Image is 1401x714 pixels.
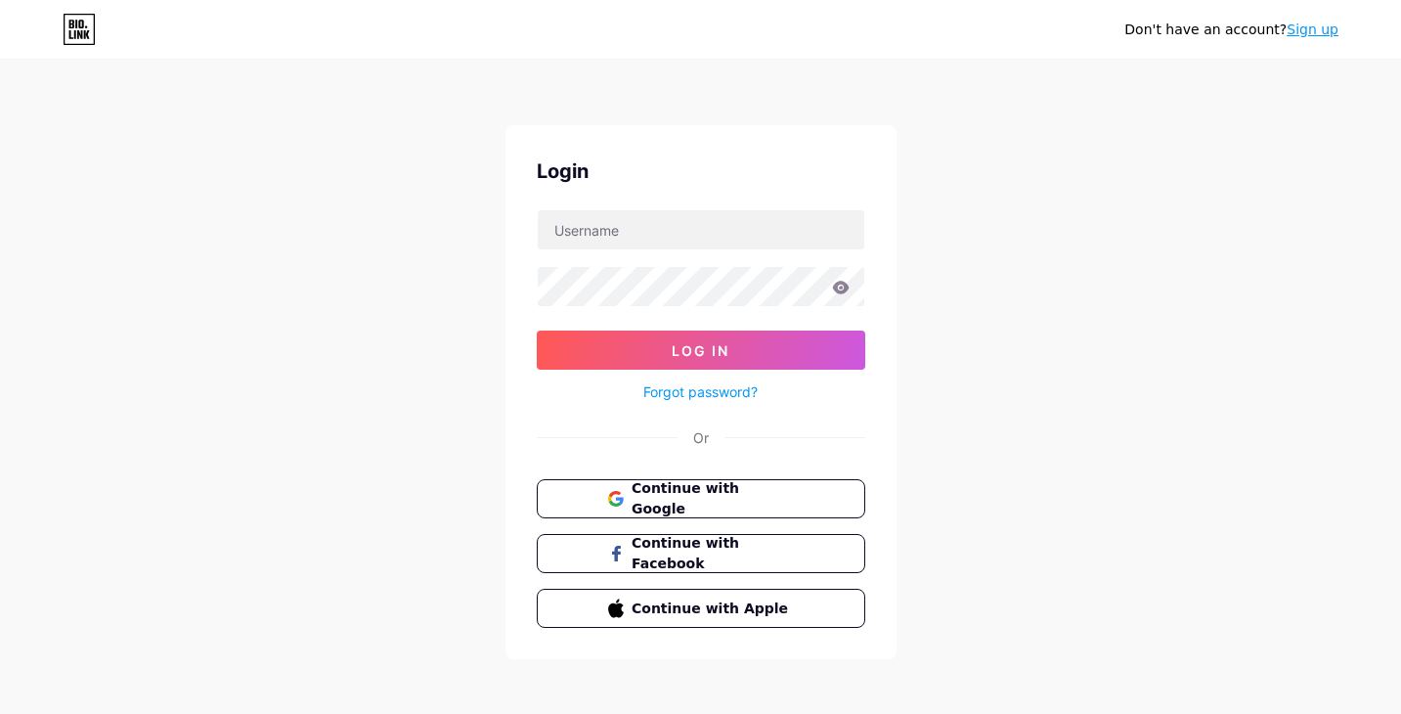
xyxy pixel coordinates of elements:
[537,589,865,628] button: Continue with Apple
[632,478,793,519] span: Continue with Google
[537,156,865,186] div: Login
[537,479,865,518] button: Continue with Google
[632,599,793,619] span: Continue with Apple
[538,210,864,249] input: Username
[1124,20,1338,40] div: Don't have an account?
[537,331,865,370] button: Log In
[537,534,865,573] button: Continue with Facebook
[1287,22,1338,37] a: Sign up
[693,427,709,448] div: Or
[672,342,729,359] span: Log In
[643,381,758,402] a: Forgot password?
[632,533,793,574] span: Continue with Facebook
